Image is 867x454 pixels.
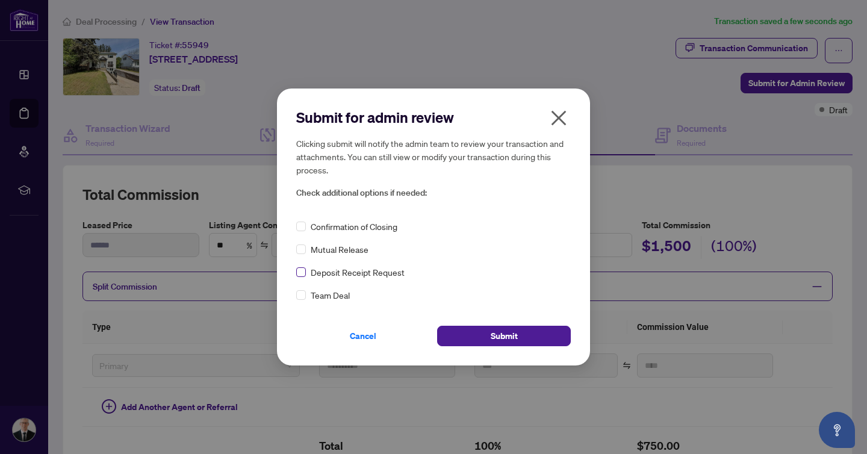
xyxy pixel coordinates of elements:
button: Submit [437,326,571,346]
h2: Submit for admin review [296,108,571,127]
span: Deposit Receipt Request [311,266,405,279]
span: close [549,108,568,128]
span: Cancel [350,326,376,346]
span: Check additional options if needed: [296,186,571,200]
span: Mutual Release [311,243,368,256]
span: Submit [491,326,518,346]
button: Cancel [296,326,430,346]
span: Team Deal [311,288,350,302]
h5: Clicking submit will notify the admin team to review your transaction and attachments. You can st... [296,137,571,176]
span: Confirmation of Closing [311,220,397,233]
button: Open asap [819,412,855,448]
